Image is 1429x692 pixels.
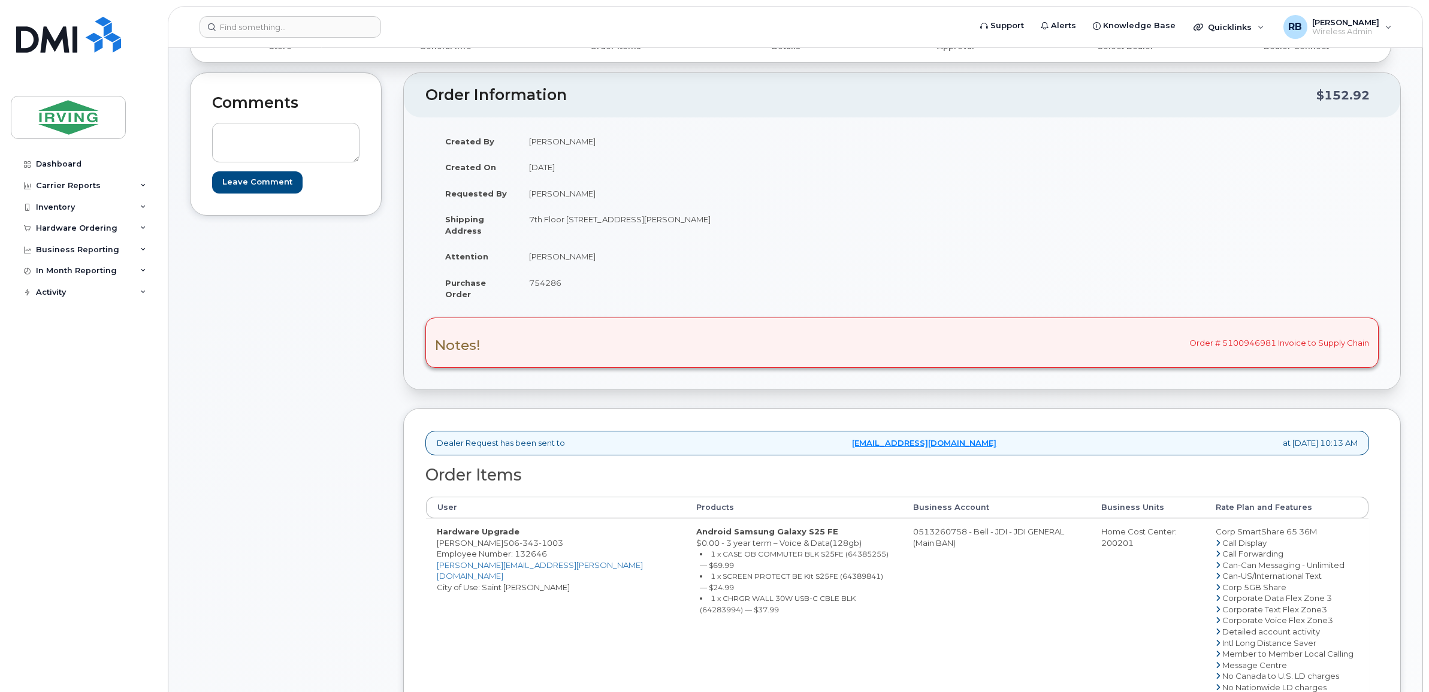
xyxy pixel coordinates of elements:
[200,16,381,38] input: Find something...
[1222,638,1316,648] span: Intl Long Distance Saver
[1316,84,1370,107] div: $152.92
[445,162,496,172] strong: Created On
[519,538,539,548] span: 343
[1222,549,1283,558] span: Call Forwarding
[1222,615,1333,625] span: Corporate Voice Flex Zone3
[1222,671,1339,681] span: No Canada to U.S. LD charges
[1090,497,1205,518] th: Business Units
[426,497,685,518] th: User
[1222,582,1286,592] span: Corp 5GB Share
[1032,14,1084,38] a: Alerts
[1222,560,1345,570] span: Can-Can Messaging - Unlimited
[437,549,547,558] span: Employee Number: 132646
[425,318,1379,368] div: Order # 5100946981 Invoice to Supply Chain
[437,527,519,536] strong: Hardware Upgrade
[212,171,303,194] input: Leave Comment
[902,497,1091,518] th: Business Account
[1084,14,1184,38] a: Knowledge Base
[212,95,359,111] h2: Comments
[518,206,893,243] td: 7th Floor [STREET_ADDRESS][PERSON_NAME]
[1222,593,1332,603] span: Corporate Data Flex Zone 3
[700,572,883,592] small: 1 x SCREEN PROTECT BE Kit S25FE (64389841) — $24.99
[696,527,838,536] strong: Android Samsung Galaxy S25 FE
[1222,627,1320,636] span: Detailed account activity
[435,338,481,353] h3: Notes!
[1051,20,1076,32] span: Alerts
[852,437,996,449] a: [EMAIL_ADDRESS][DOMAIN_NAME]
[518,180,893,207] td: [PERSON_NAME]
[425,466,1369,484] h2: Order Items
[1101,526,1194,548] div: Home Cost Center: 200201
[1103,20,1176,32] span: Knowledge Base
[700,549,889,570] small: 1 x CASE OB COMMUTER BLK S25FE (64385255) — $69.99
[539,538,563,548] span: 1003
[1222,682,1327,692] span: No Nationwide LD charges
[445,189,507,198] strong: Requested By
[445,278,486,299] strong: Purchase Order
[685,497,902,518] th: Products
[1185,15,1273,39] div: Quicklinks
[1312,17,1379,27] span: [PERSON_NAME]
[990,20,1024,32] span: Support
[1275,15,1400,39] div: Roberts, Brad
[1222,538,1267,548] span: Call Display
[518,128,893,155] td: [PERSON_NAME]
[1312,27,1379,37] span: Wireless Admin
[437,560,643,581] a: [PERSON_NAME][EMAIL_ADDRESS][PERSON_NAME][DOMAIN_NAME]
[972,14,1032,38] a: Support
[1222,571,1322,581] span: Can-US/International Text
[1288,20,1302,34] span: RB
[445,214,484,235] strong: Shipping Address
[445,137,494,146] strong: Created By
[518,154,893,180] td: [DATE]
[1222,660,1287,670] span: Message Centre
[1222,649,1354,658] span: Member to Member Local Calling
[518,243,893,270] td: [PERSON_NAME]
[425,431,1369,455] div: Dealer Request has been sent to at [DATE] 10:13 AM
[425,87,1316,104] h2: Order Information
[1222,605,1327,614] span: Corporate Text Flex Zone3
[1208,22,1252,32] span: Quicklinks
[445,252,488,261] strong: Attention
[503,538,563,548] span: 506
[1205,497,1368,518] th: Rate Plan and Features
[529,278,561,288] span: 754286
[700,594,856,614] small: 1 x CHRGR WALL 30W USB-C CBLE BLK (64283994) — $37.99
